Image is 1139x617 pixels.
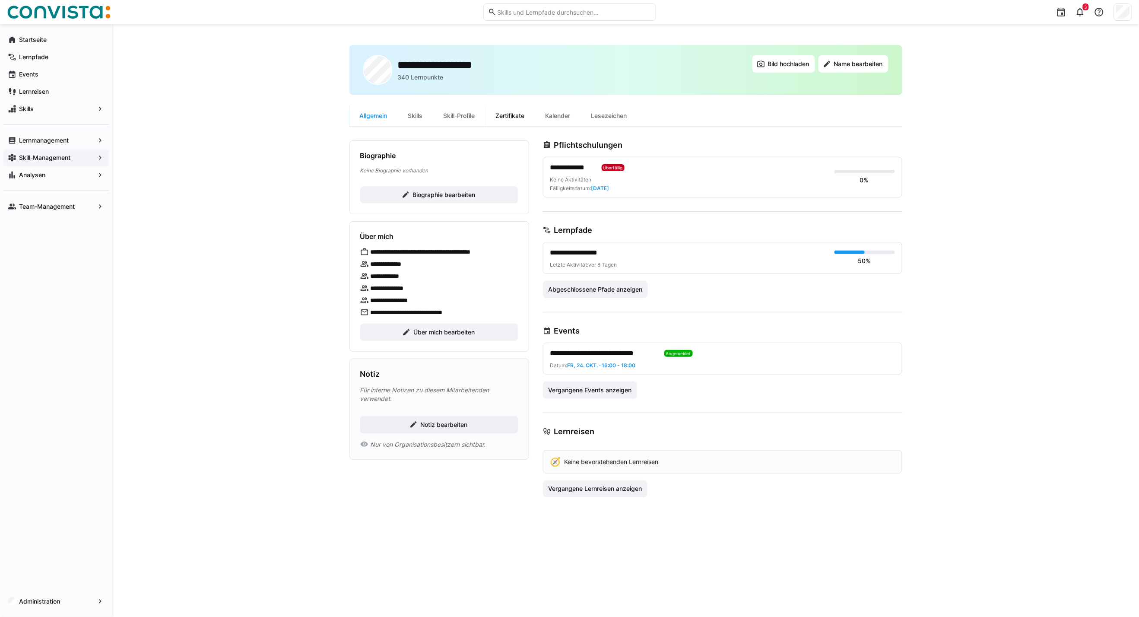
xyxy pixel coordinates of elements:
[360,386,518,403] p: Für interne Notizen zu diesem Mitarbeitenden verwendet.
[433,105,485,126] div: Skill-Profile
[349,105,398,126] div: Allgemein
[603,165,623,170] span: Überfällig
[360,369,380,379] h3: Notiz
[547,386,633,394] span: Vergangene Events anzeigen
[554,226,592,235] h3: Lernpfade
[360,186,518,204] button: Biographie bearbeiten
[860,176,869,184] div: 0%
[550,261,828,268] div: Letzte Aktivität:
[550,185,609,192] div: Fälligkeitsdatum:
[581,105,638,126] div: Lesezeichen
[412,328,476,337] span: Über mich bearbeiten
[565,458,659,466] p: Keine bevorstehenden Lernreisen
[554,427,594,436] h3: Lernreisen
[360,416,518,433] button: Notiz bearbeiten
[360,167,518,174] p: Keine Biographie vorhanden
[767,60,811,68] span: Bild hochladen
[485,105,535,126] div: Zertifikate
[398,105,433,126] div: Skills
[370,440,485,449] span: Nur von Organisationsbesitzern sichtbar.
[543,281,648,298] button: Abgeschlossene Pfade anzeigen
[550,176,592,183] span: Keine Aktivitäten
[397,73,443,82] p: 340 Lernpunkte
[554,326,580,336] h3: Events
[360,151,396,160] h4: Biographie
[550,362,888,369] div: Datum:
[568,362,636,369] span: Fr, 24. Okt. · 16:00 - 18:00
[360,324,518,341] button: Über mich bearbeiten
[547,285,644,294] span: Abgeschlossene Pfade anzeigen
[589,261,617,268] span: vor 8 Tagen
[1085,4,1087,10] span: 3
[819,55,888,73] button: Name bearbeiten
[554,140,622,150] h3: Pflichtschulungen
[547,484,643,493] span: Vergangene Lernreisen anzeigen
[411,191,476,199] span: Biographie bearbeiten
[666,351,691,356] span: Angemeldet
[496,8,651,16] input: Skills und Lernpfade durchsuchen…
[543,480,648,498] button: Vergangene Lernreisen anzeigen
[591,185,609,191] span: [DATE]
[833,60,884,68] span: Name bearbeiten
[543,382,638,399] button: Vergangene Events anzeigen
[419,420,469,429] span: Notiz bearbeiten
[858,257,871,265] div: 50%
[535,105,581,126] div: Kalender
[360,232,394,241] h4: Über mich
[752,55,815,73] button: Bild hochladen
[550,458,561,466] div: 🧭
